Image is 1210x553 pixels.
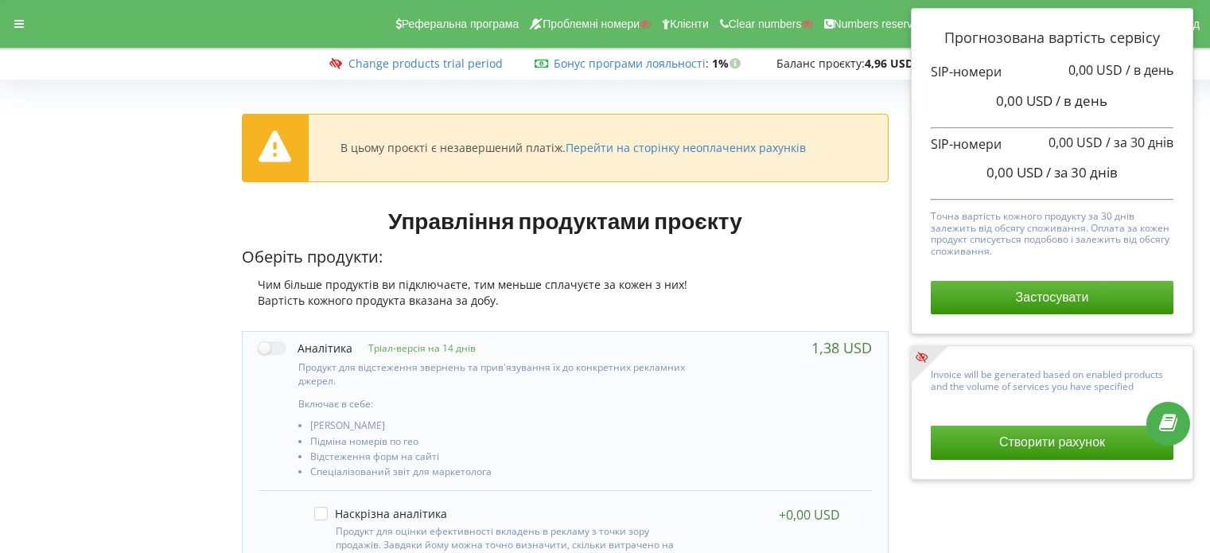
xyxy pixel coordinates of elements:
span: Клієнти [670,18,709,30]
a: Бонус програми лояльності [554,56,706,71]
button: Застосувати [931,281,1173,314]
div: +0,00 USD [779,507,840,523]
li: Спеціалізований звіт для маркетолога [310,466,688,481]
span: / за 30 днів [1106,134,1173,151]
div: 1,38 USD [811,340,872,356]
label: Аналітика [259,340,352,356]
p: Прогнозована вартість сервісу [931,28,1173,49]
li: [PERSON_NAME] [310,420,688,435]
span: Clear numbers [729,18,802,30]
span: Numbers reserve [834,18,919,30]
span: / в день [1056,92,1107,110]
p: Продукт для відстеження звернень та прив'язування їх до конкретних рекламних джерел. [298,360,688,387]
li: Відстеження форм на сайті [310,451,688,466]
li: Підміна номерів по гео [310,436,688,451]
p: Оберіть продукти: [242,246,889,269]
span: / в день [1126,61,1173,79]
span: / за 30 днів [1046,163,1118,181]
a: Change products trial period [348,56,503,71]
div: Чим більше продуктів ви підключаєте, тим меньше сплачуєте за кожен з них! [242,277,889,293]
span: 0,00 USD [986,163,1043,181]
span: 0,00 USD [1049,134,1103,151]
span: : [554,56,709,71]
p: Включає в себе: [298,397,688,411]
div: Вартість кожного продукта вказана за добу. [242,293,889,309]
p: Invoice will be generated based on enabled products and the volume of services you have specified [931,365,1173,392]
a: Перейти на сторінку неоплачених рахунків [566,140,806,155]
strong: 4,96 USD [865,56,913,71]
label: Наскрізна аналітика [314,507,447,520]
p: SIP-номери [931,135,1173,154]
p: Тріал-версія на 14 днів [352,341,476,355]
div: В цьому проєкті є незавершений платіж. [340,141,806,155]
span: Проблемні номери [543,18,640,30]
button: Створити рахунок [931,426,1173,459]
span: 0,00 USD [996,92,1052,110]
p: Точна вартість кожного продукту за 30 днів залежить від обсягу споживання. Оплата за кожен продук... [931,207,1173,257]
p: SIP-номери [931,63,1173,81]
strong: 1% [712,56,745,71]
span: 0,00 USD [1068,61,1122,79]
span: Реферальна програма [402,18,519,30]
span: Баланс проєкту: [776,56,865,71]
h1: Управління продуктами проєкту [242,206,889,235]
